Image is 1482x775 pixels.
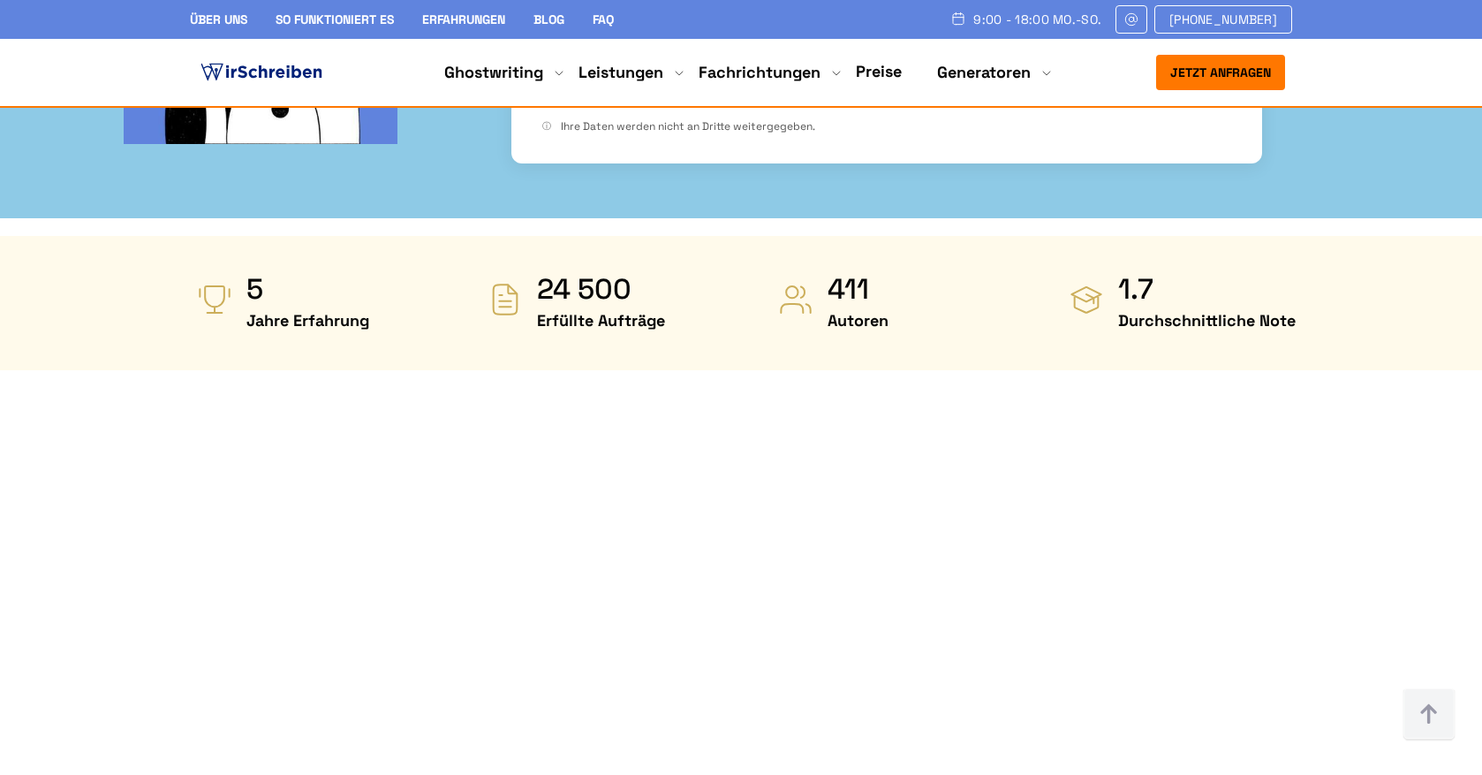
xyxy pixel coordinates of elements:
img: Schedule [950,11,966,26]
strong: 5 [246,271,369,307]
span: Durchschnittliche Note [1118,307,1296,335]
img: Autoren [778,282,813,317]
div: Ihre Daten werden nicht an Dritte weitergegeben. [540,118,1234,135]
span: Autoren [828,307,888,335]
a: Generatoren [937,62,1031,83]
img: Durchschnittliche Note [1069,282,1104,317]
span: Jahre Erfahrung [246,307,369,335]
a: So funktioniert es [276,11,394,27]
strong: 24 500 [537,271,665,307]
a: Leistungen [578,62,663,83]
a: Preise [856,61,902,81]
img: Jahre Erfahrung [197,282,232,317]
a: Erfahrungen [422,11,505,27]
a: Blog [533,11,564,27]
a: Ghostwriting [444,62,543,83]
span: Erfüllte Aufträge [537,307,665,335]
strong: 411 [828,271,888,307]
img: logo ghostwriter-österreich [197,59,326,86]
strong: 1.7 [1118,271,1296,307]
button: Jetzt anfragen [1156,55,1285,90]
a: [PHONE_NUMBER] [1154,5,1292,34]
a: FAQ [593,11,614,27]
span: 9:00 - 18:00 Mo.-So. [973,12,1101,27]
img: Email [1123,12,1139,27]
img: Erfüllte Aufträge [488,282,523,317]
a: AGB [822,94,845,109]
a: Fachrichtungen [699,62,820,83]
img: button top [1403,688,1456,741]
a: Über uns [190,11,247,27]
span: ⓘ [540,119,554,133]
span: [PHONE_NUMBER] [1169,12,1277,27]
